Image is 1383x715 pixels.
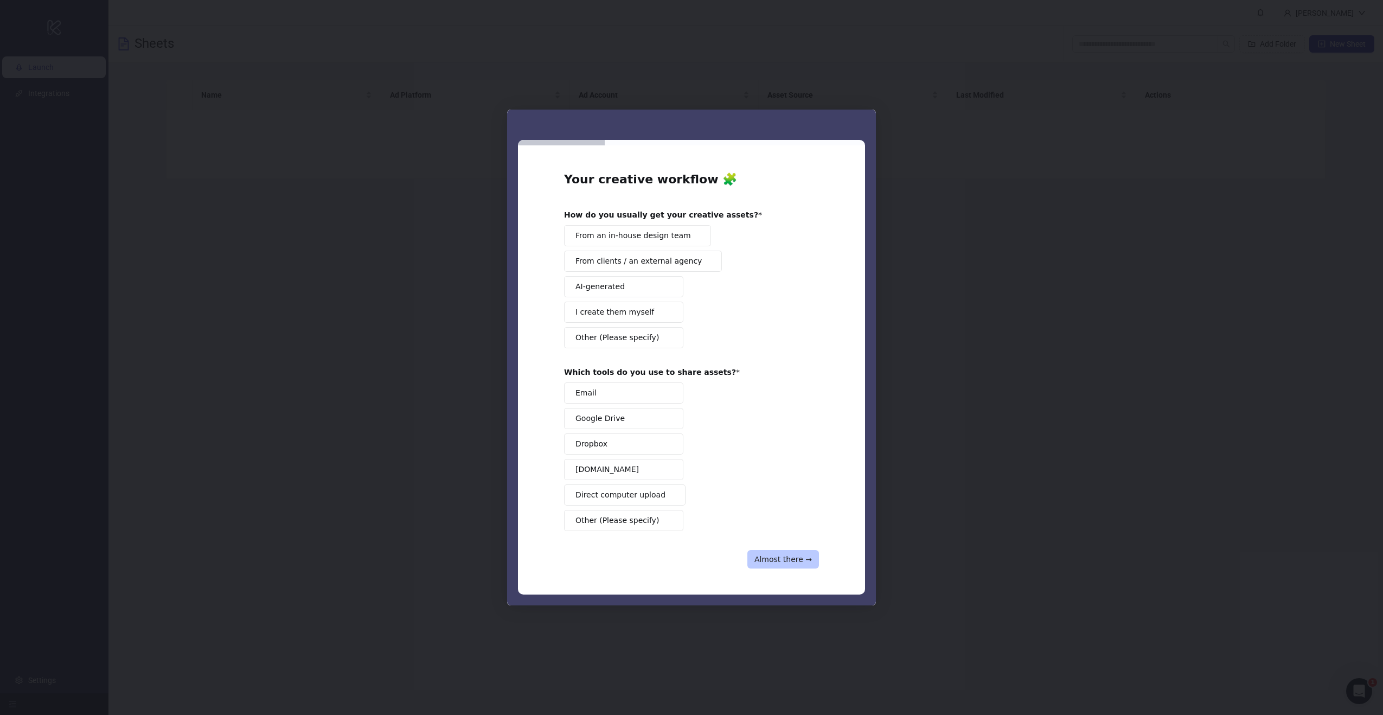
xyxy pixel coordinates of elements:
span: [DOMAIN_NAME] [575,464,639,475]
span: AI-generated [575,281,625,292]
span: Dropbox [575,438,607,450]
span: From an in-house design team [575,230,691,241]
button: From clients / an external agency [564,251,722,272]
span: Email [575,387,597,399]
span: Other (Please specify) [575,332,659,343]
span: Direct computer upload [575,489,665,501]
button: Email [564,382,683,404]
span: Google Drive [575,413,625,424]
span: I create them myself [575,307,654,318]
button: AI-generated [564,276,683,297]
button: I create them myself [564,302,683,323]
button: Other (Please specify) [564,327,683,348]
button: Almost there → [747,550,819,569]
button: From an in-house design team [564,225,711,246]
button: Direct computer upload [564,484,686,506]
span: Other (Please specify) [575,515,659,526]
span: From clients / an external agency [575,256,702,267]
b: Which tools do you use to share assets? [564,368,736,376]
b: How do you usually get your creative assets? [564,210,758,219]
button: Dropbox [564,433,683,455]
button: [DOMAIN_NAME] [564,459,683,480]
button: Other (Please specify) [564,510,683,531]
button: Google Drive [564,408,683,429]
b: Your creative workflow 🧩 [564,173,737,186]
